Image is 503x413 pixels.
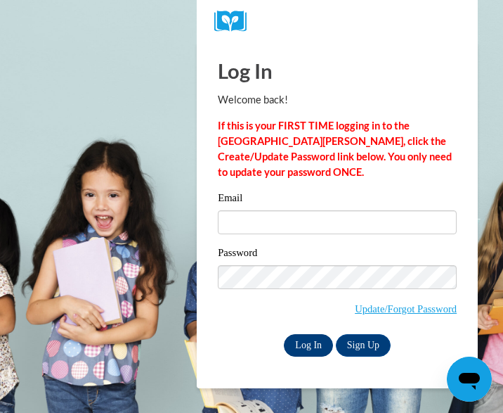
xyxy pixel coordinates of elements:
input: Log In [284,334,333,357]
a: COX Campus [214,11,460,32]
iframe: Button to launch messaging window [447,357,492,402]
a: Update/Forgot Password [355,303,457,314]
label: Password [218,248,457,262]
h1: Log In [218,56,457,85]
p: Welcome back! [218,92,457,108]
a: Sign Up [336,334,391,357]
strong: If this is your FIRST TIME logging in to the [GEOGRAPHIC_DATA][PERSON_NAME], click the Create/Upd... [218,120,452,178]
label: Email [218,193,457,207]
img: Logo brand [214,11,256,32]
